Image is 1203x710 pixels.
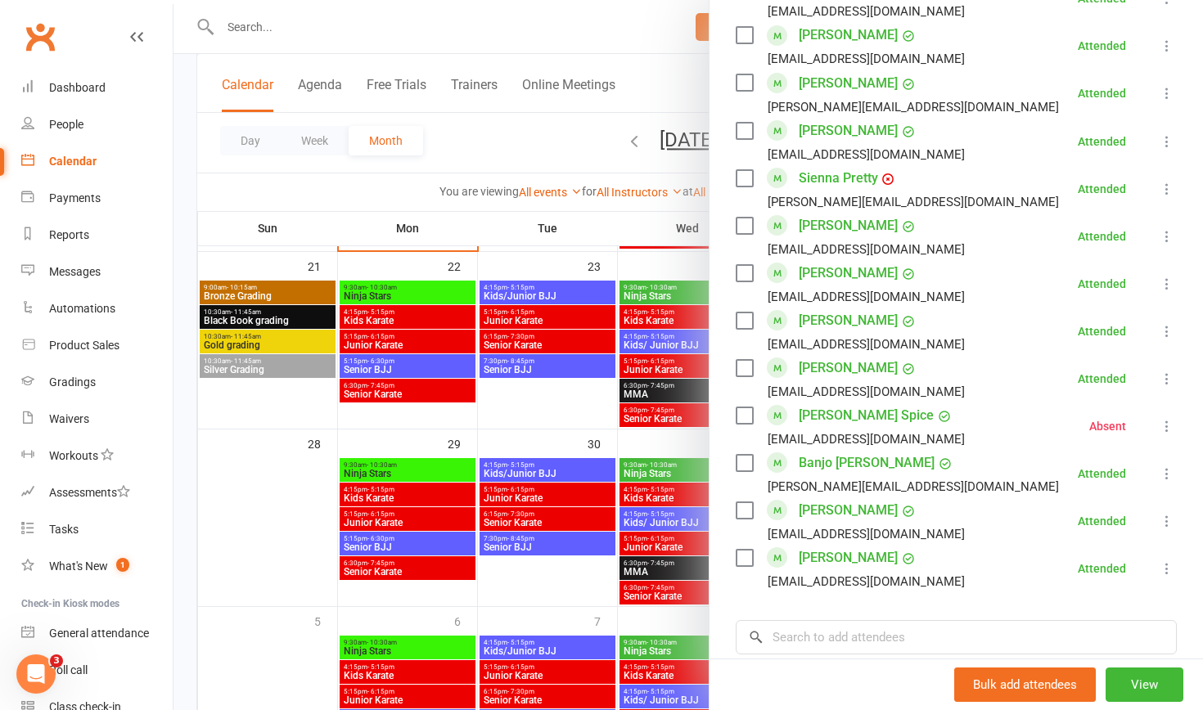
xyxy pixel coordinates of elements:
[21,474,173,511] a: Assessments
[21,217,173,254] a: Reports
[49,302,115,315] div: Automations
[768,381,965,402] div: [EMAIL_ADDRESS][DOMAIN_NAME]
[49,228,89,241] div: Reports
[799,165,878,191] a: Sienna Pretty
[1078,40,1126,52] div: Attended
[799,497,898,524] a: [PERSON_NAME]
[1078,563,1126,574] div: Attended
[768,429,965,450] div: [EMAIL_ADDRESS][DOMAIN_NAME]
[768,239,965,260] div: [EMAIL_ADDRESS][DOMAIN_NAME]
[1089,420,1126,432] div: Absent
[799,118,898,144] a: [PERSON_NAME]
[116,558,129,572] span: 1
[49,81,106,94] div: Dashboard
[768,144,965,165] div: [EMAIL_ADDRESS][DOMAIN_NAME]
[799,450,935,476] a: Banjo [PERSON_NAME]
[799,260,898,286] a: [PERSON_NAME]
[21,652,173,689] a: Roll call
[49,559,108,573] div: What's New
[1078,278,1126,290] div: Attended
[736,620,1177,654] input: Search to add attendees
[768,334,965,355] div: [EMAIL_ADDRESS][DOMAIN_NAME]
[954,667,1096,702] button: Bulk add attendees
[1078,88,1126,99] div: Attended
[768,48,965,70] div: [EMAIL_ADDRESS][DOMAIN_NAME]
[799,213,898,239] a: [PERSON_NAME]
[21,327,173,364] a: Product Sales
[21,615,173,652] a: General attendance kiosk mode
[50,654,63,667] span: 3
[49,449,98,462] div: Workouts
[799,22,898,48] a: [PERSON_NAME]
[49,412,89,425] div: Waivers
[1078,468,1126,479] div: Attended
[21,70,173,106] a: Dashboard
[1078,136,1126,147] div: Attended
[49,265,101,278] div: Messages
[768,476,1059,497] div: [PERSON_NAME][EMAIL_ADDRESS][DOMAIN_NAME]
[21,548,173,585] a: What's New1
[21,364,173,401] a: Gradings
[1078,326,1126,337] div: Attended
[20,16,61,57] a: Clubworx
[49,627,149,640] div: General attendance
[1078,183,1126,195] div: Attended
[768,571,965,592] div: [EMAIL_ADDRESS][DOMAIN_NAME]
[21,143,173,180] a: Calendar
[768,97,1059,118] div: [PERSON_NAME][EMAIL_ADDRESS][DOMAIN_NAME]
[49,191,101,204] div: Payments
[799,308,898,334] a: [PERSON_NAME]
[768,524,965,545] div: [EMAIL_ADDRESS][DOMAIN_NAME]
[49,523,79,536] div: Tasks
[768,286,965,308] div: [EMAIL_ADDRESS][DOMAIN_NAME]
[21,180,173,217] a: Payments
[21,511,173,548] a: Tasks
[21,254,173,290] a: Messages
[49,486,130,499] div: Assessments
[1078,373,1126,384] div: Attended
[21,401,173,438] a: Waivers
[768,1,965,22] div: [EMAIL_ADDRESS][DOMAIN_NAME]
[1078,515,1126,527] div: Attended
[799,545,898,571] a: [PERSON_NAME]
[49,118,83,131] div: People
[49,155,97,168] div: Calendar
[799,402,934,429] a: [PERSON_NAME] Spice
[16,654,56,694] iframe: Intercom live chat
[21,106,173,143] a: People
[49,663,88,676] div: Roll call
[1078,231,1126,242] div: Attended
[768,191,1059,213] div: [PERSON_NAME][EMAIL_ADDRESS][DOMAIN_NAME]
[799,355,898,381] a: [PERSON_NAME]
[49,339,119,352] div: Product Sales
[799,70,898,97] a: [PERSON_NAME]
[21,290,173,327] a: Automations
[49,375,96,389] div: Gradings
[21,438,173,474] a: Workouts
[1106,667,1183,702] button: View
